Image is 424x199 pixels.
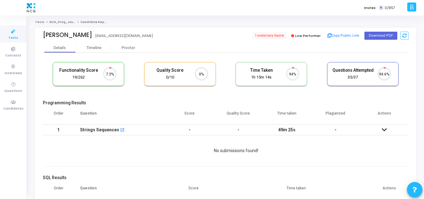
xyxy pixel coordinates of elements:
span: Low Performer [295,33,321,38]
span: 1 violations found [253,32,286,39]
h5: Quality Score [149,68,191,73]
nav: breadcrumb [35,20,416,24]
img: logo [25,2,37,14]
span: Contests [5,53,21,58]
div: Strings Sequences [80,125,119,135]
th: Question [74,107,165,124]
span: Tests [8,35,18,41]
div: [PERSON_NAME] [43,31,92,38]
td: 49m 25s [263,124,311,135]
div: Proctor [111,46,145,50]
div: Timeline [87,46,101,50]
h5: SQL Results [43,175,408,180]
h5: Programming Results [43,100,408,106]
h5: Time Taken [241,68,282,73]
td: - [214,124,263,135]
span: 0/857 [385,5,395,11]
th: Order [43,107,74,124]
button: Copy Public Link [326,31,361,40]
span: Interviews [5,71,22,76]
div: 35/37 [332,75,374,80]
td: - [165,124,214,135]
th: Plagiarized [311,107,360,124]
th: Quality Score [214,107,263,124]
div: 19/262 [58,75,99,80]
th: Actions [360,107,408,124]
span: Questions [4,88,22,94]
div: No submissions found! [53,146,419,156]
h5: Functionality Score [58,68,99,73]
button: Download PDF [364,32,397,40]
a: Tests [35,20,44,24]
span: - [335,127,336,132]
span: Candidates [3,106,23,111]
span: T [379,6,383,10]
label: Invites: [364,5,377,11]
mat-icon: open_in_new [120,128,124,133]
td: 1 [43,124,74,135]
div: 0/10 [149,75,191,80]
h5: Questions Attempted [332,68,374,73]
th: Time taken [263,107,311,124]
div: 1h 15m 14s [241,75,282,80]
div: [EMAIL_ADDRESS][DOMAIN_NAME] [95,33,153,38]
th: Score [165,107,214,124]
span: Candidate Report [80,20,109,24]
a: NCG_Prog_JavaFS_2025_Test [49,20,98,24]
div: Details [54,46,66,50]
